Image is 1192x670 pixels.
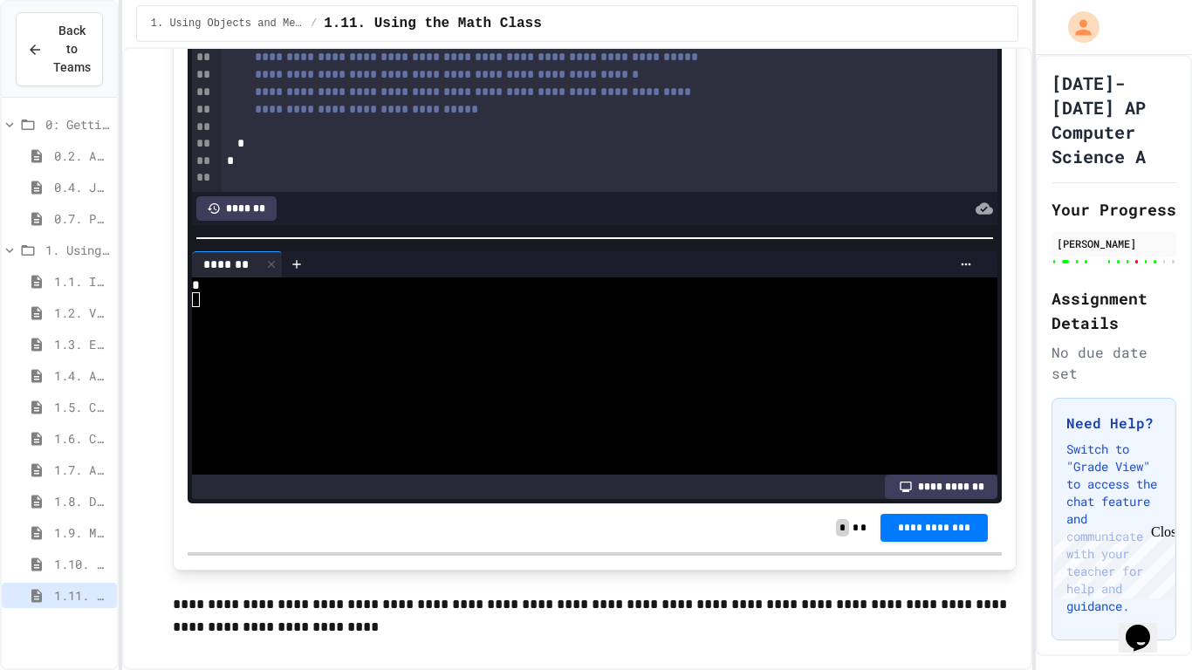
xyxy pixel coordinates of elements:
span: 1.11. Using the Math Class [54,586,110,605]
span: 0.2. About the AP CSA Exam [54,147,110,165]
h2: Assignment Details [1052,286,1176,335]
h1: [DATE]-[DATE] AP Computer Science A [1052,71,1176,168]
span: 0.4. Java Development Environments [54,178,110,196]
button: Back to Teams [16,12,103,86]
span: 1.4. Assignment and Input [54,366,110,385]
span: 1.8. Documentation with Comments and Preconditions [54,492,110,510]
h2: Your Progress [1052,197,1176,222]
span: 1.11. Using the Math Class [324,13,542,34]
p: Switch to "Grade View" to access the chat feature and communicate with your teacher for help and ... [1066,441,1161,615]
div: My Account [1050,7,1104,47]
span: 1.7. APIs and Libraries [54,461,110,479]
iframe: chat widget [1047,524,1175,598]
iframe: chat widget [1119,600,1175,653]
span: 0.7. Pretest for the AP CSA Exam [54,209,110,228]
span: / [311,17,317,31]
span: 1.1. Introduction to Algorithms, Programming, and Compilers [54,272,110,291]
span: 1. Using Objects and Methods [45,241,110,259]
span: 1. Using Objects and Methods [151,17,304,31]
span: 0: Getting Started [45,115,110,133]
span: 1.9. Method Signatures [54,523,110,542]
span: 1.5. Casting and Ranges of Values [54,398,110,416]
div: No due date set [1052,342,1176,384]
h3: Need Help? [1066,413,1161,434]
span: 1.2. Variables and Data Types [54,304,110,322]
div: [PERSON_NAME] [1057,236,1171,251]
span: 1.3. Expressions and Output [New] [54,335,110,353]
span: Back to Teams [53,22,91,77]
span: 1.10. Calling Class Methods [54,555,110,573]
div: Chat with us now!Close [7,7,120,111]
span: 1.6. Compound Assignment Operators [54,429,110,448]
